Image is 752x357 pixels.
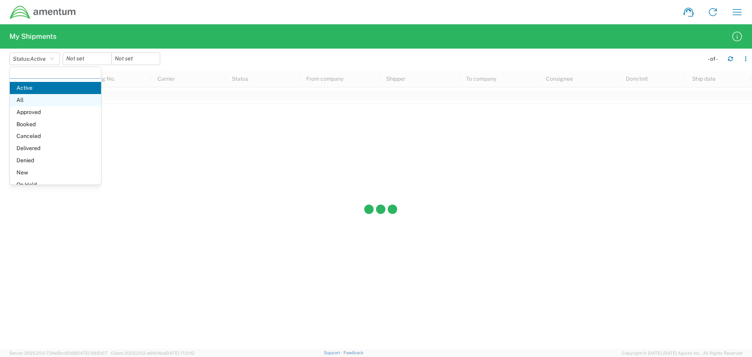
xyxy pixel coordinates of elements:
[10,167,101,179] span: New
[9,351,107,355] span: Server: 2025.20.0-734e5bc92d9
[10,130,101,142] span: Canceled
[63,53,111,65] input: Not set
[30,56,46,62] span: Active
[112,53,160,65] input: Not set
[10,94,101,106] span: All
[10,142,101,154] span: Delivered
[10,118,101,130] span: Booked
[10,179,101,191] span: On Hold
[708,55,721,62] div: - of -
[622,350,743,357] span: Copyright © [DATE]-[DATE] Agistix Inc., All Rights Reserved
[10,154,101,167] span: Denied
[9,32,56,41] h2: My Shipments
[9,53,60,65] button: Status:Active
[165,351,195,355] span: [DATE] 17:21:12
[343,350,363,355] a: Feedback
[9,5,76,20] img: dyncorp
[111,351,195,355] span: Client: 2025.20.0-e640dba
[76,351,107,355] span: [DATE] 09:51:07
[324,350,343,355] a: Support
[10,82,101,94] span: Active
[10,106,101,118] span: Approved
